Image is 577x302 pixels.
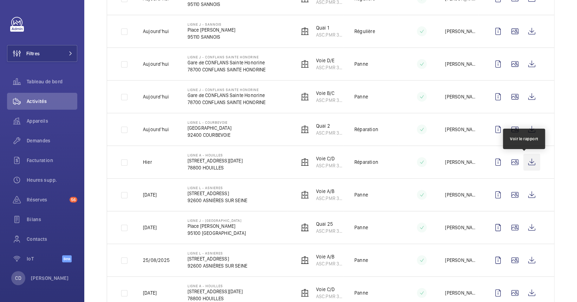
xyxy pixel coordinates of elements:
[188,295,243,302] p: 78800 HOUILLES
[301,223,309,232] img: elevator.svg
[27,78,77,85] span: Tableau de bord
[26,50,40,57] span: Filtres
[188,120,231,124] p: Ligne L - COURBEVOIE
[316,162,343,169] p: ASC.PMR 3101
[188,55,265,59] p: Ligne J - CONFLANS SAINTE HONORINE
[316,195,343,202] p: ASC.PMR 3001
[143,60,169,68] p: Aujourd'hui
[445,289,478,296] p: [PERSON_NAME]
[7,45,77,62] button: Filtres
[27,98,77,105] span: Activités
[188,153,243,157] p: Ligne A - HOUILLES
[143,93,169,100] p: Aujourd'hui
[27,176,77,184] span: Heures supp.
[143,159,152,166] p: Hier
[188,288,243,295] p: [STREET_ADDRESS][DATE]
[188,124,231,131] p: [GEOGRAPHIC_DATA]
[31,275,69,282] p: [PERSON_NAME]
[316,24,343,31] p: Quai 1
[301,125,309,134] img: elevator.svg
[316,64,343,71] p: ASC.PMR 3561
[354,60,368,68] p: Panne
[316,122,343,129] p: Quai 2
[316,253,343,260] p: Voie A/B
[27,117,77,124] span: Appareils
[301,191,309,199] img: elevator.svg
[188,157,243,164] p: [STREET_ADDRESS][DATE]
[188,66,265,73] p: 78700 CONFLANS SAINTE HONORINE
[445,224,478,231] p: [PERSON_NAME]
[354,257,368,264] p: Panne
[62,255,72,262] span: Beta
[27,216,77,223] span: Bilans
[445,159,478,166] p: [PERSON_NAME]
[316,129,343,136] p: ASC.PMR 3028
[143,289,157,296] p: [DATE]
[354,289,368,296] p: Panne
[445,28,478,35] p: [PERSON_NAME]
[354,191,368,198] p: Panne
[27,196,67,203] span: Réserves
[188,197,247,204] p: 92600 ASNIÈRES SUR SEINE
[188,218,246,223] p: Ligne J - [GEOGRAPHIC_DATA]
[316,260,343,267] p: ASC.PMR 3001
[188,59,265,66] p: Gare de CONFLANS Sainte Honorine
[188,223,246,230] p: Place [PERSON_NAME]
[27,236,77,243] span: Contacts
[27,255,62,262] span: IoT
[301,92,309,101] img: elevator.svg
[188,255,247,262] p: [STREET_ADDRESS]
[188,88,265,92] p: Ligne J - CONFLANS SAINTE HONORINE
[27,137,77,144] span: Demandes
[354,28,375,35] p: Régulière
[316,57,343,64] p: Voie D/E
[70,197,77,203] span: 56
[316,286,343,293] p: Voie C/D
[143,126,169,133] p: Aujourd'hui
[143,257,170,264] p: 25/08/2025
[510,136,538,142] div: Voir le rapport
[445,191,478,198] p: [PERSON_NAME]
[143,191,157,198] p: [DATE]
[143,224,157,231] p: [DATE]
[188,26,235,33] p: Place [PERSON_NAME]
[445,60,478,68] p: [PERSON_NAME]
[188,164,243,171] p: 78800 HOUILLES
[188,92,265,99] p: Gare de CONFLANS Sainte Honorine
[188,33,235,40] p: 95110 SANNOIS
[354,224,368,231] p: Panne
[188,251,247,255] p: Ligne L - ASNIERES
[316,90,343,97] p: Voie B/C
[316,227,343,234] p: ASC.PMR 3534
[188,22,235,26] p: Ligne J - SANNOIS
[301,256,309,264] img: elevator.svg
[301,60,309,68] img: elevator.svg
[354,159,378,166] p: Réparation
[188,186,247,190] p: Ligne L - ASNIERES
[316,97,343,104] p: ASC.PMR 3562
[15,275,21,282] p: CD
[188,230,246,237] p: 95100 [GEOGRAPHIC_DATA]
[188,284,243,288] p: Ligne A - HOUILLES
[316,155,343,162] p: Voie C/D
[188,99,265,106] p: 78700 CONFLANS SAINTE HONORINE
[316,293,343,300] p: ASC.PMR 3101
[354,93,368,100] p: Panne
[316,188,343,195] p: Voie A/B
[188,131,231,139] p: 92400 COURBEVOIE
[188,190,247,197] p: [STREET_ADDRESS]
[188,1,235,8] p: 95110 SANNOIS
[27,157,77,164] span: Facturation
[188,262,247,269] p: 92600 ASNIÈRES SUR SEINE
[445,93,478,100] p: [PERSON_NAME]
[445,126,478,133] p: [PERSON_NAME]
[143,28,169,35] p: Aujourd'hui
[445,257,478,264] p: [PERSON_NAME]
[301,27,309,36] img: elevator.svg
[316,220,343,227] p: Quai 25
[301,158,309,166] img: elevator.svg
[301,289,309,297] img: elevator.svg
[354,126,378,133] p: Réparation
[316,31,343,38] p: ASC.PMR 3540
